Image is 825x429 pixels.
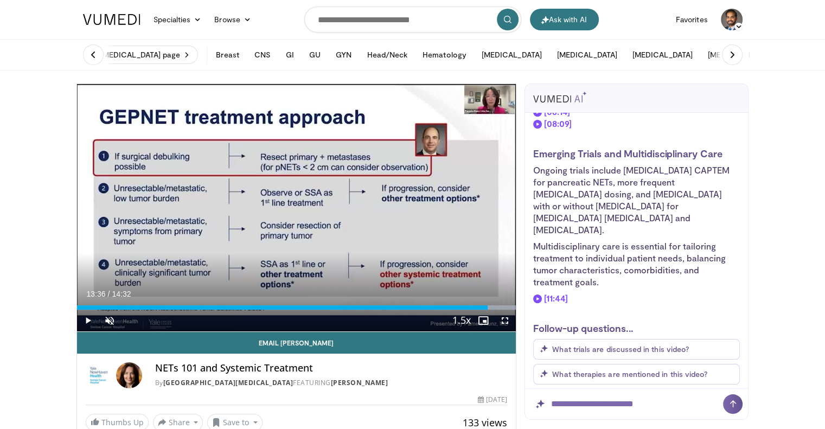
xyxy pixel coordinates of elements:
button: Fullscreen [494,310,516,331]
img: VuMedi Logo [83,14,140,25]
div: [DATE] [478,395,507,405]
a: Favorites [669,9,714,30]
a: [11:44] [533,292,568,304]
span: 13:36 [87,290,106,298]
button: Playback Rate [451,310,472,331]
video-js: Video Player [77,84,516,332]
button: Breast [209,44,245,66]
button: Enable picture-in-picture mode [472,310,494,331]
button: CNS [248,44,277,66]
span: What therapies are mentioned in this video? [552,369,707,379]
input: Search topics, interventions [304,7,521,33]
a: Specialties [147,9,208,30]
button: Head/Neck [360,44,414,66]
h3: Follow-up questions... [533,322,740,335]
button: Play [77,310,99,331]
button: [MEDICAL_DATA] [701,44,775,66]
li: Multidisciplinary care is essential for tailoring treatment to individual patient needs, balancin... [533,240,740,288]
a: Visit [MEDICAL_DATA] page [76,46,199,64]
button: What therapies are mentioned in this video? [533,364,740,385]
img: Avatar [721,9,743,30]
button: [MEDICAL_DATA] [475,44,548,66]
button: GYN [329,44,358,66]
li: Ongoing trials include [MEDICAL_DATA] CAPTEM for pancreatic NETs, more frequent [MEDICAL_DATA] do... [533,164,740,236]
h4: NETs 101 and Systemic Treatment [155,362,508,374]
img: Yale Cancer Center [86,362,112,388]
strong: [11:44] [543,293,568,303]
a: Email [PERSON_NAME] [77,332,516,354]
img: Avatar [116,362,142,388]
img: vumedi-ai-logo.svg [533,92,586,103]
span: What trials are discussed in this video? [552,344,689,354]
a: Browse [208,9,258,30]
div: Progress Bar [77,305,516,310]
strong: [06:14] [543,106,570,117]
span: 14:32 [112,290,131,298]
input: Question for AI [525,389,748,419]
strong: [08:09] [543,118,572,129]
button: GU [303,44,327,66]
button: Unmute [99,310,120,331]
button: Ask with AI [530,9,599,30]
a: [08:09] [533,118,572,130]
button: [MEDICAL_DATA] [626,44,699,66]
a: [GEOGRAPHIC_DATA][MEDICAL_DATA] [163,378,293,387]
div: By FEATURING [155,378,508,388]
button: Hematology [416,44,473,66]
strong: Emerging Trials and Multidisciplinary Care [533,148,722,159]
button: GI [279,44,300,66]
button: [MEDICAL_DATA] [551,44,624,66]
button: What trials are discussed in this video? [533,339,740,360]
a: [PERSON_NAME] [331,378,388,387]
span: 133 views [463,416,507,429]
span: / [108,290,110,298]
